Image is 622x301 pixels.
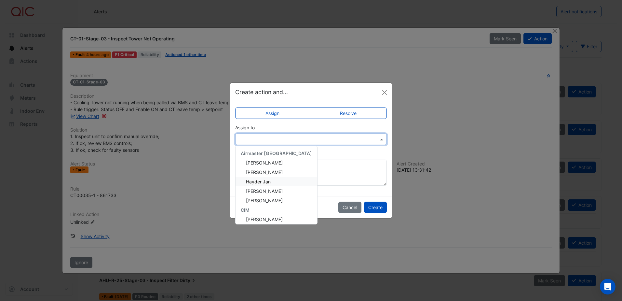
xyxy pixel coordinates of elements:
span: [PERSON_NAME] [246,188,283,194]
span: Hayder Jan [246,179,271,184]
span: [PERSON_NAME] [246,217,283,222]
label: Assign to [235,124,255,131]
div: Open Intercom Messenger [600,279,615,294]
button: Create [364,202,387,213]
span: Airmaster [GEOGRAPHIC_DATA] [241,150,312,156]
h5: Create action and... [235,88,288,96]
button: Close [380,88,389,97]
span: CIM [241,207,250,213]
label: Resolve [310,107,387,119]
span: [PERSON_NAME] [246,160,283,165]
span: [PERSON_NAME] [246,169,283,175]
label: Assign [235,107,310,119]
span: [PERSON_NAME] [246,198,283,203]
button: Cancel [338,202,361,213]
ng-dropdown-panel: Options list [235,146,318,224]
